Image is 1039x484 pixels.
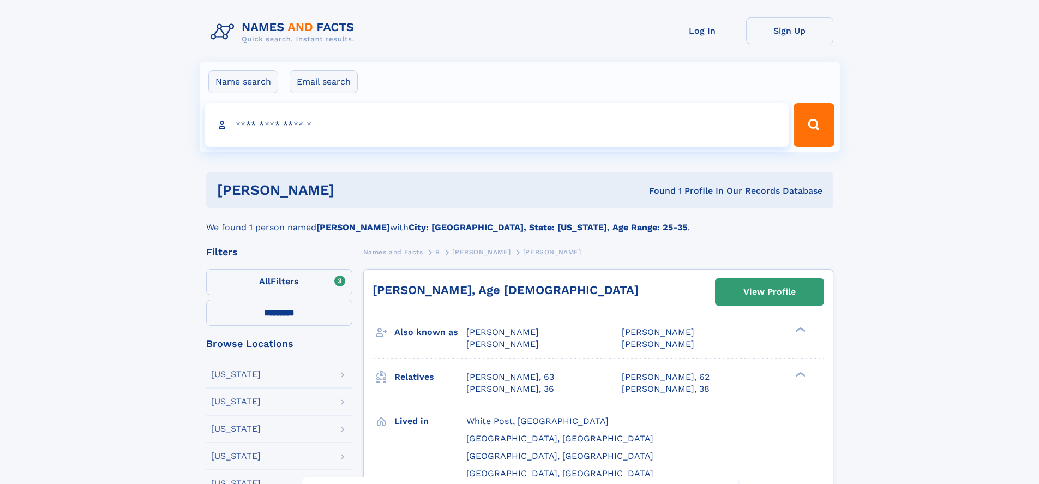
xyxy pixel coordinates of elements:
[217,183,492,197] h1: [PERSON_NAME]
[659,17,746,44] a: Log In
[452,248,511,256] span: [PERSON_NAME]
[206,17,363,47] img: Logo Names and Facts
[373,283,639,297] a: [PERSON_NAME], Age [DEMOGRAPHIC_DATA]
[394,323,466,342] h3: Also known as
[466,327,539,337] span: [PERSON_NAME]
[435,245,440,259] a: R
[794,103,834,147] button: Search Button
[211,397,261,406] div: [US_STATE]
[211,425,261,433] div: [US_STATE]
[466,339,539,349] span: [PERSON_NAME]
[466,371,554,383] a: [PERSON_NAME], 63
[208,70,278,93] label: Name search
[622,383,710,395] a: [PERSON_NAME], 38
[716,279,824,305] a: View Profile
[205,103,789,147] input: search input
[394,368,466,386] h3: Relatives
[211,370,261,379] div: [US_STATE]
[409,222,687,232] b: City: [GEOGRAPHIC_DATA], State: [US_STATE], Age Range: 25-35
[206,269,352,295] label: Filters
[435,248,440,256] span: R
[206,339,352,349] div: Browse Locations
[363,245,423,259] a: Names and Facts
[523,248,581,256] span: [PERSON_NAME]
[466,433,653,444] span: [GEOGRAPHIC_DATA], [GEOGRAPHIC_DATA]
[491,185,822,197] div: Found 1 Profile In Our Records Database
[743,279,796,304] div: View Profile
[259,276,271,286] span: All
[622,339,694,349] span: [PERSON_NAME]
[452,245,511,259] a: [PERSON_NAME]
[211,452,261,461] div: [US_STATE]
[466,451,653,461] span: [GEOGRAPHIC_DATA], [GEOGRAPHIC_DATA]
[316,222,390,232] b: [PERSON_NAME]
[622,327,694,337] span: [PERSON_NAME]
[206,208,833,234] div: We found 1 person named with .
[394,412,466,431] h3: Lived in
[622,371,710,383] a: [PERSON_NAME], 62
[206,247,352,257] div: Filters
[793,371,806,378] div: ❯
[466,468,653,479] span: [GEOGRAPHIC_DATA], [GEOGRAPHIC_DATA]
[290,70,358,93] label: Email search
[466,416,609,426] span: White Post, [GEOGRAPHIC_DATA]
[793,326,806,333] div: ❯
[466,383,554,395] a: [PERSON_NAME], 36
[746,17,833,44] a: Sign Up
